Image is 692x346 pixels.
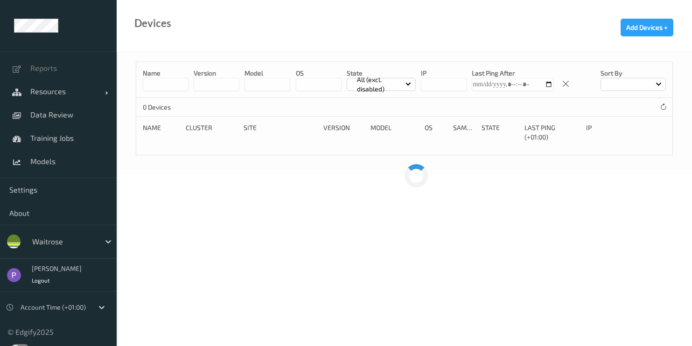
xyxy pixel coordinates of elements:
[453,123,475,142] div: Samples
[347,69,416,78] p: State
[134,19,171,28] div: Devices
[244,123,317,142] div: Site
[425,123,447,142] div: OS
[601,69,666,78] p: Sort by
[296,69,342,78] p: OS
[524,123,580,142] div: Last Ping (+01:00)
[323,123,363,142] div: version
[621,19,673,36] button: Add Devices +
[245,69,290,78] p: model
[143,103,213,112] p: 0 Devices
[186,123,237,142] div: Cluster
[482,123,518,142] div: State
[354,75,406,94] p: All (excl. disabled)
[143,123,179,142] div: Name
[194,69,239,78] p: version
[421,69,467,78] p: IP
[143,69,189,78] p: Name
[586,123,630,142] div: ip
[370,123,418,142] div: Model
[472,69,553,78] p: Last Ping After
